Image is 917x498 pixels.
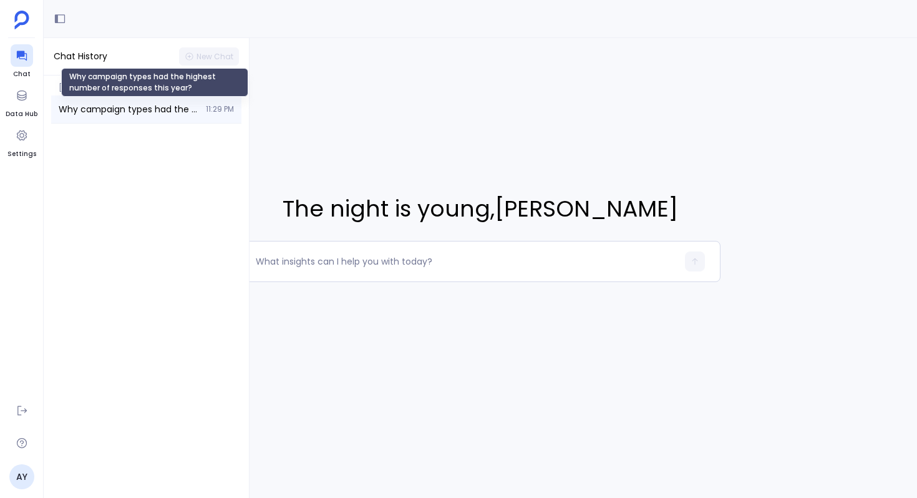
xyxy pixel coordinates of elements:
span: [DATE] [51,76,241,93]
a: Chat [11,44,33,79]
a: Data Hub [6,84,37,119]
span: Data Hub [6,109,37,119]
span: Why campaign types had the highest number of responses this year? [59,103,198,115]
span: Chat [11,69,33,79]
span: Chat History [54,50,107,63]
span: 11:29 PM [206,104,234,114]
img: petavue logo [14,11,29,29]
div: Why campaign types had the highest number of responses this year? [61,68,248,97]
span: The night is young , [PERSON_NAME] [240,192,720,226]
a: AY [9,464,34,489]
a: Settings [7,124,36,159]
span: Settings [7,149,36,159]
